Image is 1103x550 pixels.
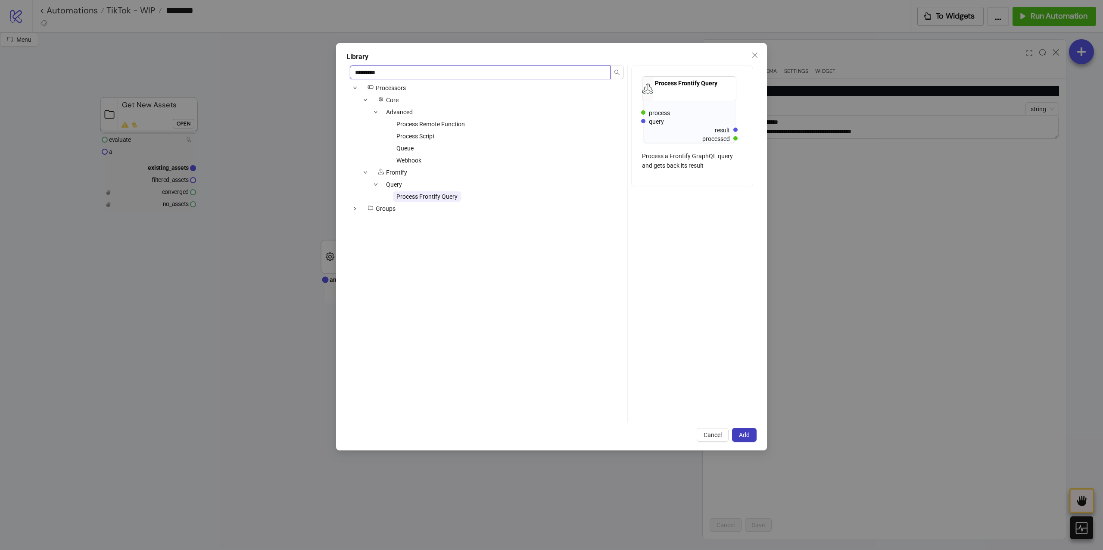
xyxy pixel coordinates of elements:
span: down [363,98,368,102]
span: down [374,110,378,114]
span: down [363,170,368,175]
span: down [353,206,357,211]
span: Webhook [393,155,425,166]
span: Advanced [383,107,416,117]
span: Groups [362,203,399,214]
span: Queue [393,143,417,153]
span: Core [372,95,402,105]
span: Add [739,431,750,438]
span: Processors [376,84,406,91]
span: Query [386,181,402,188]
button: Close [748,48,762,62]
span: Webhook [396,157,421,164]
span: Frontify [372,167,411,178]
div: result [715,125,730,135]
button: Add [732,428,757,442]
span: Process Frontify Query [396,193,458,200]
span: Process Script [396,133,435,140]
span: Process Remote Function [396,121,465,128]
div: Library [346,52,757,62]
div: Process Frontify Query [653,77,719,95]
div: processed [702,134,730,144]
span: Processors [362,83,409,93]
span: down [353,86,357,90]
span: Cancel [704,431,722,438]
span: down [374,182,378,187]
span: Process Remote Function [393,119,468,129]
span: Process Script [393,131,438,141]
div: Process a Frontify GraphQL query and gets back its result [642,151,742,170]
span: close [751,52,758,59]
span: search [614,69,620,75]
button: Cancel [697,428,729,442]
span: Advanced [386,109,413,116]
span: Frontify [386,169,407,176]
div: query [649,117,734,126]
span: Core [386,97,399,103]
span: Queue [396,145,414,152]
div: process [649,108,734,118]
span: Query [383,179,405,190]
span: Groups [376,205,396,212]
span: Process Frontify Query [393,191,461,202]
